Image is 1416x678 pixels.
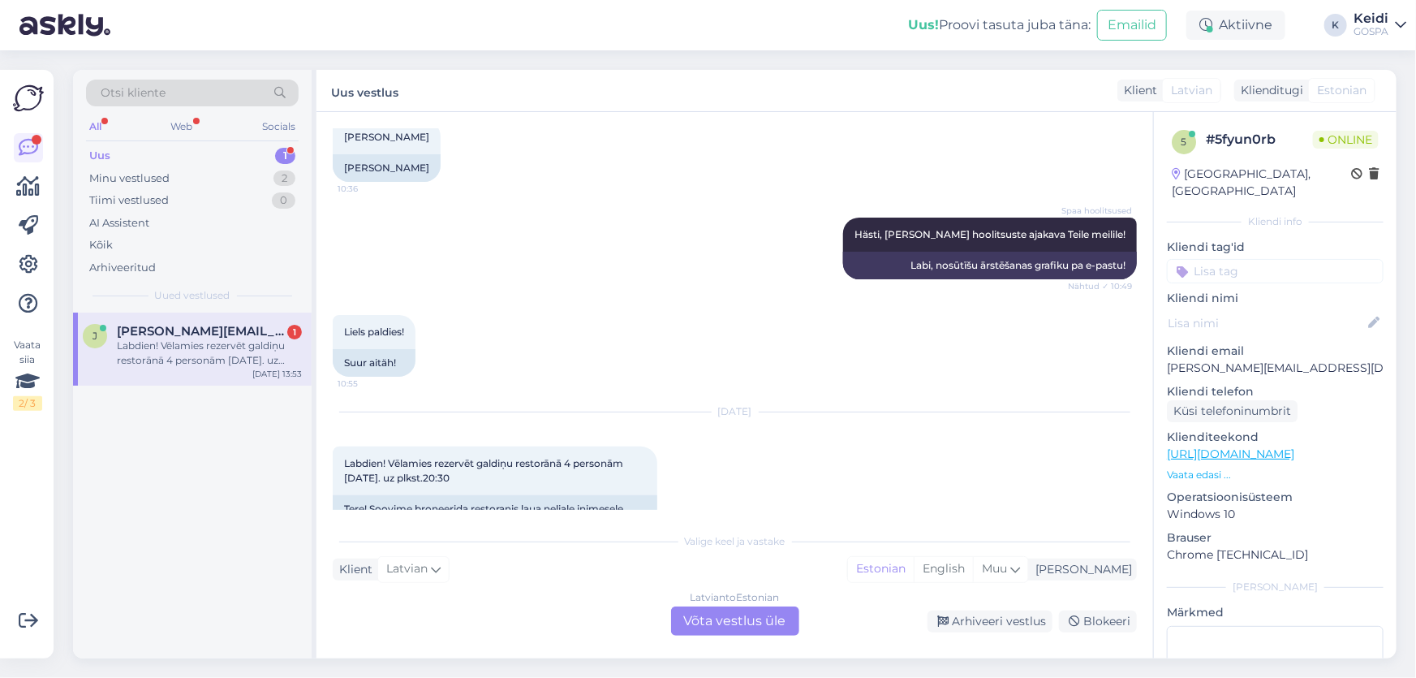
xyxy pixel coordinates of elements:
div: Estonian [848,557,914,581]
a: KeidiGOSPA [1354,12,1406,38]
div: 1 [287,325,302,339]
div: Kliendi info [1167,214,1384,229]
p: Kliendi telefon [1167,383,1384,400]
div: Socials [259,116,299,137]
span: Muu [982,561,1007,576]
div: Uus [89,148,110,164]
span: Otsi kliente [101,84,166,101]
div: 2 / 3 [13,396,42,411]
div: Labi, nosūtīšu ārstēšanas grafiku pa e-pastu! [843,252,1137,279]
div: Klient [333,561,372,578]
div: Tere! Soovime broneerida restoranis laua neljale inimesele [DATE]. [PERSON_NAME] plkst.20:30 [333,495,657,538]
div: [DATE] [333,404,1137,419]
p: Kliendi nimi [1167,290,1384,307]
p: Operatsioonisüsteem [1167,489,1384,506]
div: 0 [272,192,295,209]
div: Suur aitäh! [333,349,415,377]
div: # 5fyun0rb [1206,130,1313,149]
span: Liels paldies! [344,326,404,338]
span: Online [1313,131,1379,149]
div: 2 [273,171,295,187]
div: Vaata siia [13,338,42,411]
div: [GEOGRAPHIC_DATA], [GEOGRAPHIC_DATA] [1172,166,1351,200]
span: jurijs.lavrinenko@inbox.lv [117,324,286,339]
div: AI Assistent [89,215,149,231]
span: Uued vestlused [155,288,230,303]
span: Hästi, [PERSON_NAME] hoolitsuste ajakava Teile meilile! [854,228,1125,240]
div: All [86,116,105,137]
span: [PERSON_NAME] [344,131,429,143]
div: Kõik [89,237,113,253]
p: Kliendi tag'id [1167,239,1384,256]
p: Klienditeekond [1167,429,1384,446]
div: Blokeeri [1059,611,1137,633]
span: Latvian [386,560,428,578]
p: [PERSON_NAME][EMAIL_ADDRESS][DOMAIN_NAME] [1167,360,1384,377]
div: Web [168,116,196,137]
span: Latvian [1171,82,1212,99]
div: GOSPA [1354,25,1388,38]
div: [PERSON_NAME] [1167,580,1384,594]
div: Keidi [1354,12,1388,25]
p: Kliendi email [1167,343,1384,360]
div: Valige keel ja vastake [333,534,1137,549]
span: Labdien! Vēlamies rezervēt galdiņu restorānā 4 personām [DATE]. uz plkst.20:30 [344,457,626,484]
span: Estonian [1317,82,1367,99]
div: Küsi telefoninumbrit [1167,400,1298,422]
div: English [914,557,973,581]
span: j [93,330,97,342]
p: Vaata edasi ... [1167,468,1384,482]
p: Windows 10 [1167,506,1384,523]
span: Spaa hoolitsused [1061,205,1132,217]
p: Brauser [1167,529,1384,546]
div: Aktiivne [1186,11,1285,40]
input: Lisa tag [1167,259,1384,283]
input: Lisa nimi [1168,314,1365,332]
div: 1 [275,148,295,164]
div: Labdien! Vēlamies rezervēt galdiņu restorānā 4 personām [DATE]. uz plkst.20:30 [117,339,302,368]
div: Võta vestlus üle [671,607,799,636]
span: Nähtud ✓ 10:49 [1068,280,1132,292]
div: Tiimi vestlused [89,192,169,209]
button: Emailid [1097,10,1167,41]
div: Minu vestlused [89,171,170,187]
div: K [1324,14,1347,37]
div: Klient [1117,82,1157,99]
label: Uus vestlus [331,80,398,101]
div: [PERSON_NAME] [333,154,441,182]
p: Chrome [TECHNICAL_ID] [1167,546,1384,564]
b: Uus! [908,17,939,32]
div: [PERSON_NAME] [1029,561,1132,578]
div: Klienditugi [1234,82,1303,99]
span: 10:36 [338,183,398,195]
span: 10:55 [338,378,398,390]
div: [DATE] 13:53 [252,368,302,380]
img: Askly Logo [13,83,44,114]
div: Proovi tasuta juba täna: [908,15,1091,35]
div: Arhiveeritud [89,260,156,276]
div: Latvian to Estonian [691,590,780,605]
a: [URL][DOMAIN_NAME] [1167,447,1294,461]
span: 5 [1181,136,1187,148]
div: Arhiveeri vestlus [928,611,1052,633]
p: Märkmed [1167,604,1384,621]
